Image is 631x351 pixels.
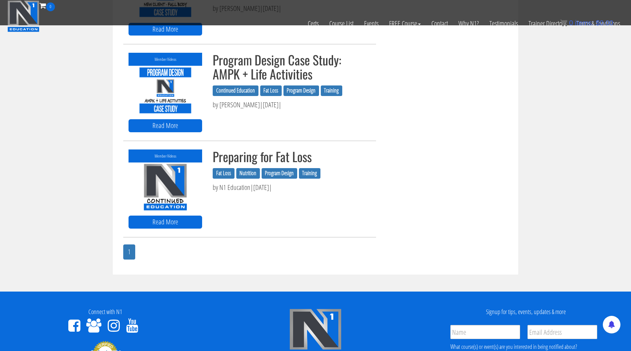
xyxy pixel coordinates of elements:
[596,19,600,27] span: $
[523,11,571,36] a: Trainer Directory
[213,168,234,179] span: Fat Loss
[129,57,202,62] h6: Member Videos
[426,11,453,36] a: Contact
[213,183,250,192] span: by N1 Education
[213,85,258,96] span: Continued Education
[123,244,135,260] a: 1
[260,85,282,96] span: Fat Loss
[575,19,594,27] span: items:
[283,85,319,96] span: Program Design
[129,119,202,132] a: Read More
[236,168,260,179] span: Nutrition
[324,11,359,36] a: Course List
[213,182,371,193] p: | |
[129,154,202,158] h6: Member Videos
[213,149,371,164] h3: Preparing for Fat Loss
[596,19,613,27] bdi: 0.00
[450,325,520,339] input: Name
[213,100,260,109] span: by [PERSON_NAME]
[299,168,320,179] span: Training
[560,19,613,27] a: 0 items: $0.00
[263,100,279,109] span: [DATE]
[5,308,205,315] h4: Connect with N1
[359,11,384,36] a: Events
[129,162,202,212] img: Preparing for Fat Loss
[384,11,426,36] a: FREE Course
[321,85,342,96] span: Training
[560,19,567,26] img: icon11.png
[7,0,39,32] img: n1-education
[453,11,484,36] a: Why N1?
[129,66,202,115] img: Program Design Case Study: AMPK + Life Activities
[213,53,371,81] h3: Program Design Case Study: AMPK + Life Activities
[450,343,597,351] div: What course(s) or event(s) are you interested in being notified about?
[302,11,324,36] a: Certs
[262,168,297,179] span: Program Design
[129,216,202,229] a: Read More
[253,183,269,192] span: [DATE]
[569,19,573,27] span: 0
[484,11,523,36] a: Testimonials
[571,11,625,36] a: Terms & Conditions
[46,2,55,11] span: 0
[426,308,626,315] h4: Signup for tips, events, updates & more
[527,325,597,339] input: Email Address
[213,100,371,110] p: | |
[39,1,55,10] a: 0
